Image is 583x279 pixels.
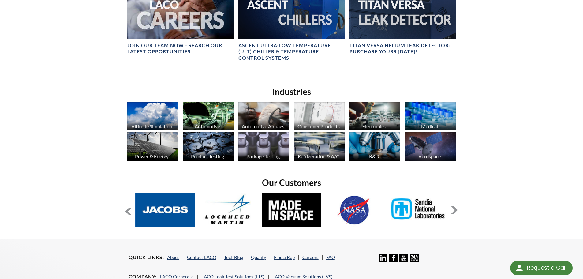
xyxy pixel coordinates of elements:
a: Tech Blog [224,254,243,260]
div: Refrigeration & A/C [293,153,344,159]
div: Product Testing [182,153,233,159]
a: Power & Energy [127,132,178,162]
div: Aerospace [404,153,455,159]
img: industry_Power-2_670x376.jpg [127,132,178,161]
a: Package Testing [238,132,289,162]
a: R&D [349,132,400,162]
a: Quality [251,254,266,260]
a: Refrigeration & A/C [294,132,345,162]
a: Find a Rep [274,254,295,260]
img: Sandia-Natl-Labs.jpg [388,193,448,227]
h4: Ascent Ultra-Low Temperature (ULT) Chiller & Temperature Control Systems [238,42,345,61]
a: Medical [405,102,456,132]
img: Lockheed-Martin.jpg [198,193,258,227]
a: Product Testing [183,132,234,162]
a: FAQ [326,254,335,260]
div: Automotive [182,123,233,129]
img: industry_Auto-Airbag_670x376.jpg [238,102,289,131]
div: Altitude Simulation [126,123,178,129]
a: Automotive [183,102,234,132]
a: Contact LACO [187,254,216,260]
div: Request a Call [510,261,573,275]
h4: Quick Links [129,254,164,261]
img: Artboard_1.jpg [405,132,456,161]
a: Careers [302,254,319,260]
div: R&D [349,153,400,159]
a: About [167,254,179,260]
div: Electronics [349,123,400,129]
a: Consumer Products [294,102,345,132]
div: Consumer Products [293,123,344,129]
img: industry_AltitudeSim_670x376.jpg [127,102,178,131]
img: industry_R_D_670x376.jpg [349,132,400,161]
img: round button [514,263,524,273]
img: industry_Electronics_670x376.jpg [349,102,400,131]
div: Automotive Airbags [237,123,289,129]
img: Jacobs.jpg [135,193,195,227]
h2: Industries [125,86,458,97]
h4: Join our team now - SEARCH OUR LATEST OPPORTUNITIES [127,42,234,55]
div: Package Testing [237,153,289,159]
a: Altitude Simulation [127,102,178,132]
a: Electronics [349,102,400,132]
img: MadeInSpace.jpg [262,193,321,227]
div: Power & Energy [126,153,178,159]
img: industry_HVAC_670x376.jpg [294,132,345,161]
img: industry_Medical_670x376.jpg [405,102,456,131]
div: Medical [404,123,455,129]
div: Request a Call [527,261,566,275]
img: industry_Package_670x376.jpg [238,132,289,161]
a: Automotive Airbags [238,102,289,132]
h2: Our Customers [125,177,458,188]
h4: TITAN VERSA Helium Leak Detector: Purchase Yours [DATE]! [349,42,456,55]
img: NASA.jpg [325,193,385,227]
img: industry_ProductTesting_670x376.jpg [183,132,234,161]
a: 24/7 Support [410,258,419,263]
img: 24/7 Support Icon [410,254,419,262]
img: industry_Automotive_670x376.jpg [183,102,234,131]
img: industry_Consumer_670x376.jpg [294,102,345,131]
a: Aerospace [405,132,456,162]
